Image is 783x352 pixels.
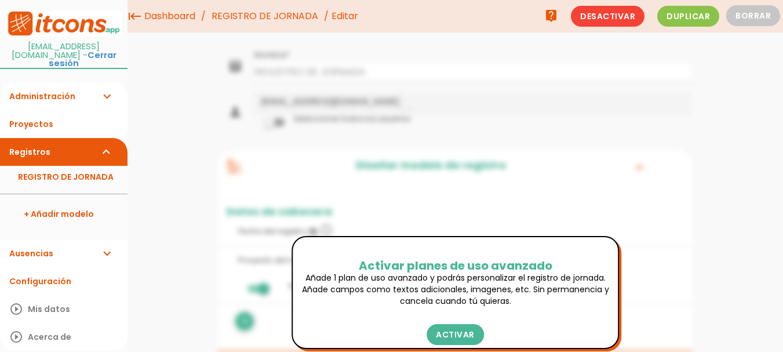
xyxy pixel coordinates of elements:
a: + Añadir modelo [6,200,122,228]
img: itcons-logo [6,10,122,37]
a: live_help [540,4,563,27]
a: Activar [427,324,484,345]
i: expand_more [100,239,114,267]
span: Desactivar [571,6,644,27]
span: Duplicar [657,6,719,27]
span: Editar [332,9,358,23]
i: expand_more [100,138,114,166]
a: Cerrar sesión [49,49,116,70]
i: play_circle_outline [9,323,23,351]
button: Borrar [726,5,780,26]
h2: Activar planes de uso avanzado [293,259,618,272]
p: Añade 1 plan de uso avanzado y podrás personalizar el registro de jornada. Añade campos como text... [293,272,618,307]
i: expand_more [100,82,114,110]
i: play_circle_outline [9,295,23,323]
i: live_help [544,4,558,27]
